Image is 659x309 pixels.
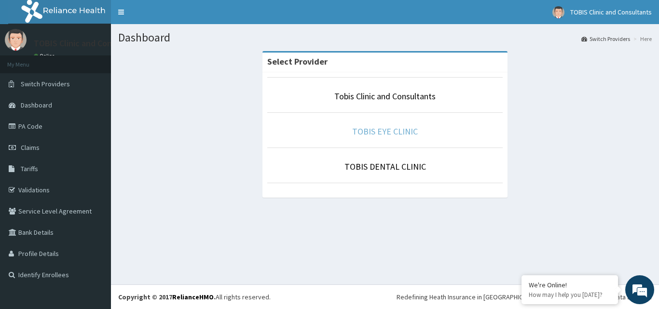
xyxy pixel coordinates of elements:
strong: Select Provider [267,56,328,67]
p: How may I help you today? [529,291,611,299]
img: User Image [552,6,564,18]
footer: All rights reserved. [111,284,659,309]
a: Online [34,53,57,59]
a: RelianceHMO [172,293,214,301]
span: Tariffs [21,164,38,173]
a: TOBIS DENTAL CLINIC [344,161,426,172]
span: Claims [21,143,40,152]
span: TOBIS Clinic and Consultants [570,8,652,16]
span: Switch Providers [21,80,70,88]
a: TOBIS EYE CLINIC [352,126,418,137]
div: Redefining Heath Insurance in [GEOGRAPHIC_DATA] using Telemedicine and Data Science! [397,292,652,302]
li: Here [631,35,652,43]
strong: Copyright © 2017 . [118,293,216,301]
div: We're Online! [529,281,611,289]
img: User Image [5,29,27,51]
h1: Dashboard [118,31,652,44]
a: Tobis Clinic and Consultants [334,91,436,102]
p: TOBIS Clinic and Consultants [34,39,143,48]
a: Switch Providers [581,35,630,43]
span: Dashboard [21,101,52,109]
